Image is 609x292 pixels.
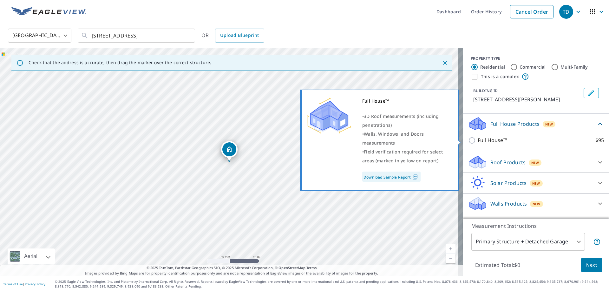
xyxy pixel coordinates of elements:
[362,147,450,165] div: •
[490,159,526,166] p: Roof Products
[3,282,45,286] p: |
[362,172,421,182] a: Download Sample Report
[306,265,317,270] a: Terms
[278,265,305,270] a: OpenStreetMap
[520,64,546,70] label: Commercial
[468,175,604,191] div: Solar ProductsNew
[22,248,39,264] div: Aerial
[471,222,601,230] p: Measurement Instructions
[468,196,604,211] div: Walls ProductsNew
[55,279,606,289] p: © 2025 Eagle View Technologies, Inc. and Pictometry International Corp. All Rights Reserved. Repo...
[532,181,540,186] span: New
[586,261,597,269] span: Next
[471,233,585,251] div: Primary Structure + Detached Garage
[560,64,588,70] label: Multi-Family
[533,201,540,207] span: New
[362,97,450,105] div: Full House™
[201,29,264,43] div: OR
[362,131,424,146] span: Walls, Windows, and Doors measurements
[473,88,498,93] p: BUILDING ID
[490,179,527,187] p: Solar Products
[8,248,55,264] div: Aerial
[441,59,449,67] button: Close
[11,7,86,17] img: EV Logo
[584,88,599,98] button: Edit building 1
[29,60,211,65] p: Check that the address is accurate, then drag the marker over the correct structure.
[221,141,238,161] div: Dropped pin, building 1, Residential property, W7035 County Rd W Juneau, WI 53039
[478,136,507,144] p: Full House™
[307,97,351,135] img: Premium
[510,5,553,18] a: Cancel Order
[481,73,519,80] label: This is a complex
[25,282,45,286] a: Privacy Policy
[446,244,455,254] a: Current Level 19, Zoom In
[595,136,604,144] p: $95
[220,31,259,39] span: Upload Blueprint
[446,254,455,263] a: Current Level 19, Zoom Out
[490,200,527,207] p: Walls Products
[471,56,601,61] div: PROPERTY TYPE
[468,155,604,170] div: Roof ProductsNew
[362,130,450,147] div: •
[531,160,539,165] span: New
[147,265,317,271] span: © 2025 TomTom, Earthstar Geographics SIO, © 2025 Microsoft Corporation, ©
[362,149,443,164] span: Field verification required for select areas (marked in yellow on report)
[8,27,71,44] div: [GEOGRAPHIC_DATA]
[593,238,601,246] span: Your report will include the primary structure and a detached garage if one exists.
[468,116,604,131] div: Full House ProductsNew
[473,96,581,103] p: [STREET_ADDRESS][PERSON_NAME]
[362,112,450,130] div: •
[3,282,23,286] a: Terms of Use
[490,120,540,128] p: Full House Products
[92,27,182,44] input: Search by address or latitude-longitude
[470,258,525,272] p: Estimated Total: $0
[480,64,505,70] label: Residential
[411,174,419,180] img: Pdf Icon
[581,258,602,272] button: Next
[559,5,573,19] div: TD
[215,29,264,43] a: Upload Blueprint
[362,113,439,128] span: 3D Roof measurements (including penetrations)
[545,122,553,127] span: New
